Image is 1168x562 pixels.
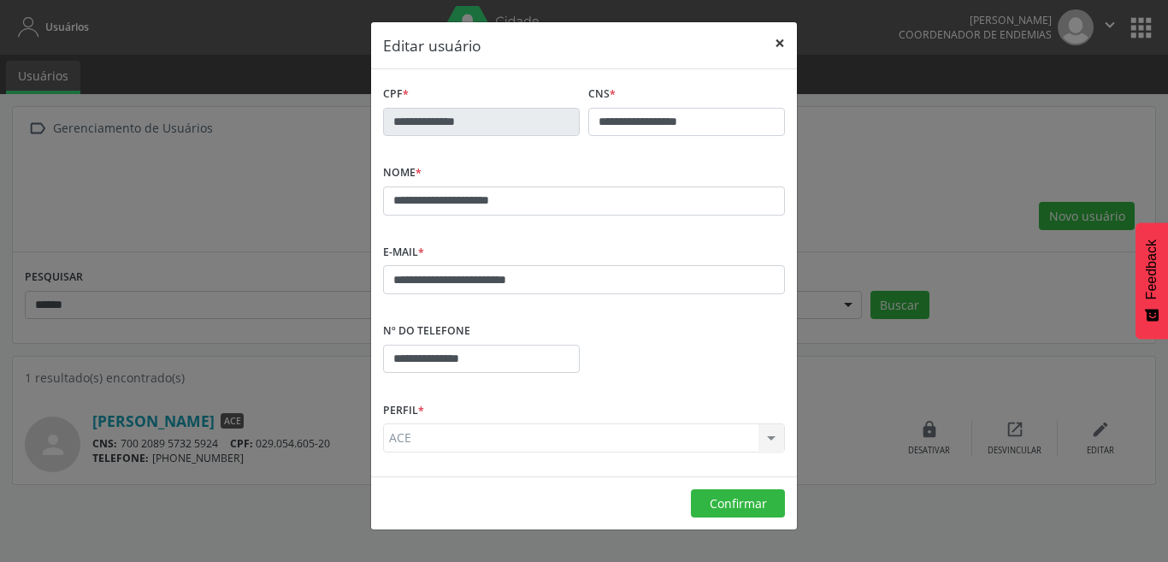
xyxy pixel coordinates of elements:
[383,34,481,56] h5: Editar usuário
[1136,222,1168,339] button: Feedback - Mostrar pesquisa
[383,81,409,108] label: CPF
[383,160,422,186] label: Nome
[588,81,616,108] label: CNS
[710,495,767,512] span: Confirmar
[1144,240,1159,299] span: Feedback
[383,397,424,423] label: Perfil
[383,240,424,266] label: E-mail
[383,318,470,345] label: Nº do Telefone
[691,489,785,518] button: Confirmar
[763,22,797,64] button: Close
